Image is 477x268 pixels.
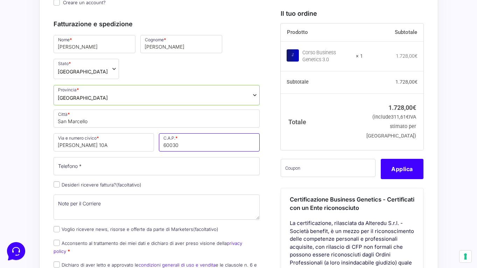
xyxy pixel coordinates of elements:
[388,104,416,111] bdi: 1.728,00
[54,261,60,268] input: Dichiaro di aver letto e approvato lecondizioni generali di uso e venditae le clausole n. 6 e 7 d...
[16,102,114,109] input: Cerca un articolo...
[366,114,416,139] small: (include IVA stimato per [GEOGRAPHIC_DATA])
[139,262,216,268] a: condizioni generali di uso e vendita
[281,159,376,177] input: Coupon
[54,240,242,254] label: Acconsento al trattamento dei miei dati e dichiaro di aver preso visione della
[91,204,134,220] button: Aiuto
[11,28,59,34] span: Le tue conversazioni
[54,133,154,151] input: Via e numero civico *
[6,204,49,220] button: Home
[290,196,414,212] span: Certificazione Business Genetics - Certificati con un Ente riconosciuto
[415,79,418,85] span: €
[395,79,418,85] bdi: 1.728,00
[54,157,260,175] input: Telefono *
[75,87,129,92] a: Apri Centro Assistenza
[54,226,60,232] input: Voglio ricevere news, risorse e offerte da parte di Marketers(facoltativo)
[140,35,222,53] input: Cognome *
[391,114,409,120] span: 311,61
[11,59,129,73] button: Inizia una conversazione
[11,39,25,53] img: dark
[49,204,92,220] button: Messaggi
[302,49,351,63] div: Corso Business Genetics 3.0
[281,9,423,18] h3: Il tuo ordine
[61,213,79,220] p: Messaggi
[54,19,260,29] h3: Fatturazione e spedizione
[54,182,141,188] label: Desideri ricevere fattura?
[415,53,418,59] span: €
[58,68,108,75] span: Italia
[54,85,260,105] span: Provincia
[116,182,141,188] span: (facoltativo)
[54,240,60,246] input: Acconsento al trattamento dei miei dati e dichiaro di aver preso visione dellaprivacy policy
[45,63,103,69] span: Inizia una conversazione
[281,23,363,42] th: Prodotto
[54,181,60,188] input: Desideri ricevere fattura?(facoltativo)
[363,23,424,42] th: Subtotale
[159,133,260,151] input: C.A.P. *
[396,53,418,59] bdi: 1.728,00
[381,159,423,179] button: Applica
[34,39,48,53] img: dark
[406,114,409,120] span: €
[460,251,471,262] button: Le tue preferenze relative al consenso per le tecnologie di tracciamento
[356,53,363,60] strong: × 1
[6,6,118,17] h2: Ciao da Marketers 👋
[58,94,108,101] span: Ancona
[21,213,33,220] p: Home
[413,104,416,111] span: €
[281,93,363,150] th: Totale
[287,49,299,62] img: Corso Business Genetics 3.0
[11,87,55,92] span: Trova una risposta
[54,110,260,128] input: Città *
[54,35,135,53] input: Nome *
[22,39,36,53] img: dark
[54,226,218,232] label: Voglio ricevere news, risorse e offerte da parte di Marketers
[6,241,27,262] iframe: Customerly Messenger Launcher
[193,226,218,232] span: (facoltativo)
[108,213,118,220] p: Aiuto
[54,59,119,79] span: Stato
[281,71,363,94] th: Subtotale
